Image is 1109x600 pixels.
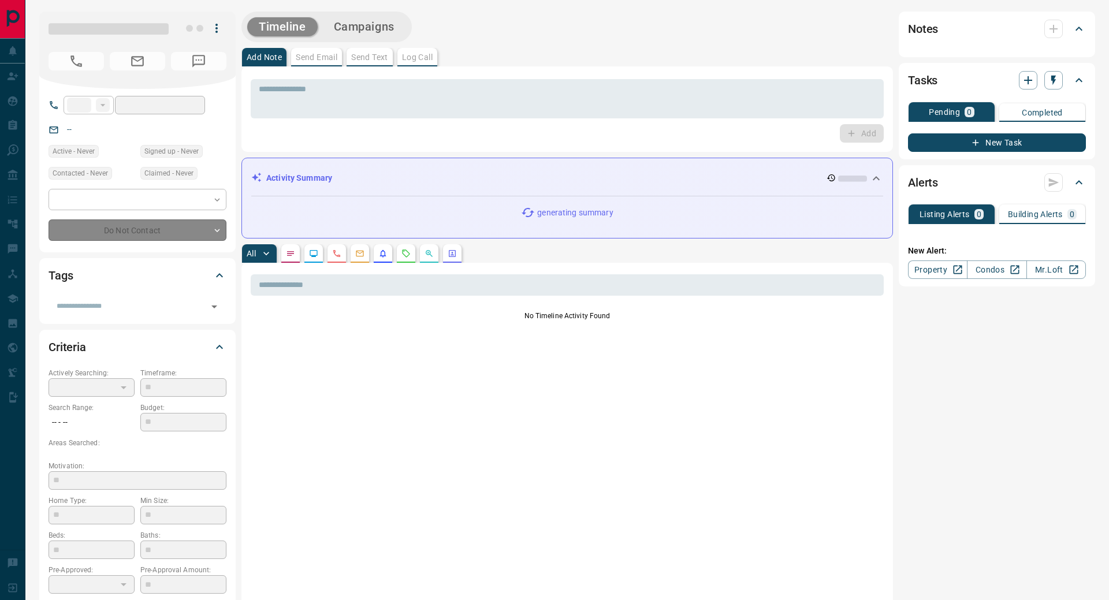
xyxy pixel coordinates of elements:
svg: Lead Browsing Activity [309,249,318,258]
svg: Requests [401,249,411,258]
p: generating summary [537,207,613,219]
svg: Calls [332,249,341,258]
div: Criteria [49,333,226,361]
div: Do Not Contact [49,219,226,241]
span: Active - Never [53,146,95,157]
h2: Criteria [49,338,86,356]
button: Timeline [247,17,318,36]
span: No Number [171,52,226,70]
svg: Emails [355,249,364,258]
p: Pending [929,108,960,116]
button: Open [206,299,222,315]
p: 0 [1070,210,1074,218]
a: Condos [967,260,1026,279]
p: Listing Alerts [920,210,970,218]
p: Home Type: [49,495,135,506]
div: Activity Summary [251,167,883,189]
a: Mr.Loft [1026,260,1086,279]
h2: Tasks [908,71,937,90]
p: Motivation: [49,461,226,471]
p: 0 [967,108,972,116]
p: Search Range: [49,403,135,413]
span: No Number [49,52,104,70]
svg: Opportunities [425,249,434,258]
div: Tags [49,262,226,289]
span: Claimed - Never [144,167,193,179]
a: -- [67,125,72,134]
h2: Notes [908,20,938,38]
span: Signed up - Never [144,146,199,157]
p: Actively Searching: [49,368,135,378]
p: All [247,249,256,258]
p: Budget: [140,403,226,413]
span: No Email [110,52,165,70]
p: Building Alerts [1008,210,1063,218]
p: Activity Summary [266,172,332,184]
svg: Notes [286,249,295,258]
div: Tasks [908,66,1086,94]
svg: Listing Alerts [378,249,388,258]
p: 0 [977,210,981,218]
p: -- - -- [49,413,135,432]
p: Beds: [49,530,135,541]
svg: Agent Actions [448,249,457,258]
p: New Alert: [908,245,1086,257]
h2: Tags [49,266,73,285]
button: New Task [908,133,1086,152]
button: Campaigns [322,17,406,36]
h2: Alerts [908,173,938,192]
a: Property [908,260,967,279]
p: Min Size: [140,495,226,506]
p: Pre-Approved: [49,565,135,575]
p: Timeframe: [140,368,226,378]
p: Pre-Approval Amount: [140,565,226,575]
div: Alerts [908,169,1086,196]
div: Notes [908,15,1086,43]
p: Completed [1022,109,1063,117]
p: Areas Searched: [49,438,226,448]
p: Add Note [247,53,282,61]
span: Contacted - Never [53,167,108,179]
p: No Timeline Activity Found [251,311,884,321]
p: Baths: [140,530,226,541]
